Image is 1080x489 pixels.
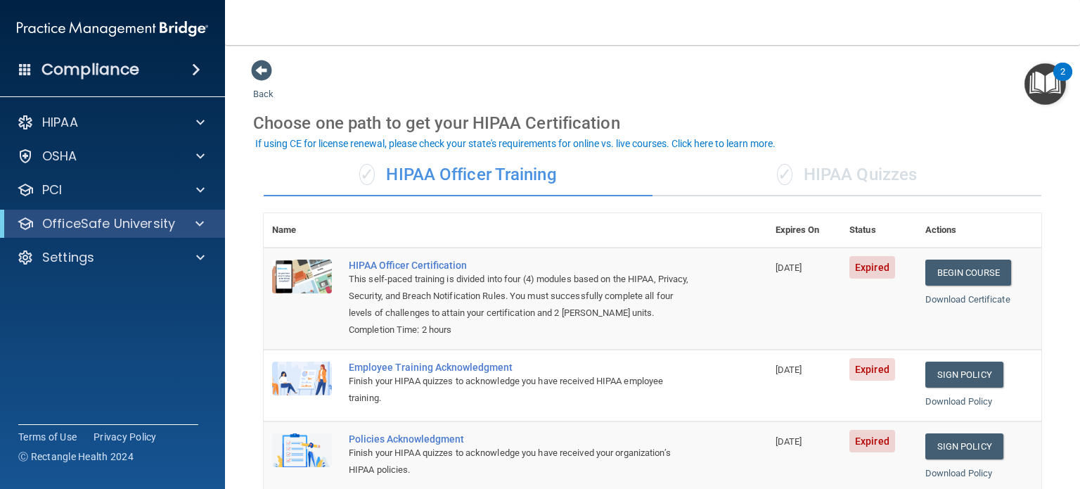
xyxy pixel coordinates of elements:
span: Expired [849,430,895,452]
a: Download Policy [925,468,993,478]
a: Back [253,72,274,99]
span: Expired [849,358,895,381]
span: ✓ [359,164,375,185]
th: Status [841,213,917,248]
a: Sign Policy [925,433,1003,459]
a: Sign Policy [925,362,1003,388]
a: Privacy Policy [94,430,157,444]
span: [DATE] [776,262,802,273]
a: OfficeSafe University [17,215,204,232]
div: Policies Acknowledgment [349,433,697,445]
div: Finish your HIPAA quizzes to acknowledge you have received HIPAA employee training. [349,373,697,407]
p: Settings [42,249,94,266]
p: OfficeSafe University [42,215,175,232]
span: [DATE] [776,364,802,375]
div: Choose one path to get your HIPAA Certification [253,103,1052,144]
a: Terms of Use [18,430,77,444]
a: Download Policy [925,396,993,407]
a: HIPAA Officer Certification [349,260,697,271]
p: OSHA [42,148,77,165]
div: 2 [1060,72,1065,90]
button: If using CE for license renewal, please check your state's requirements for online vs. live cours... [253,136,778,151]
span: Expired [849,256,895,279]
a: Settings [17,249,205,266]
div: If using CE for license renewal, please check your state's requirements for online vs. live cours... [255,139,776,148]
div: Completion Time: 2 hours [349,322,697,338]
div: This self-paced training is divided into four (4) modules based on the HIPAA, Privacy, Security, ... [349,271,697,322]
th: Expires On [767,213,842,248]
div: Employee Training Acknowledgment [349,362,697,373]
button: Open Resource Center, 2 new notifications [1024,63,1066,105]
a: OSHA [17,148,205,165]
th: Name [264,213,340,248]
span: [DATE] [776,436,802,447]
div: HIPAA Quizzes [652,154,1041,196]
h4: Compliance [41,60,139,80]
span: Ⓒ Rectangle Health 2024 [18,450,134,464]
div: Finish your HIPAA quizzes to acknowledge you have received your organization’s HIPAA policies. [349,445,697,478]
a: Download Certificate [925,294,1010,305]
th: Actions [917,213,1041,248]
img: PMB logo [17,15,208,43]
span: ✓ [777,164,792,185]
a: Begin Course [925,260,1011,286]
a: HIPAA [17,114,205,131]
a: PCI [17,182,205,198]
div: HIPAA Officer Training [264,154,652,196]
p: PCI [42,182,62,198]
p: HIPAA [42,114,78,131]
